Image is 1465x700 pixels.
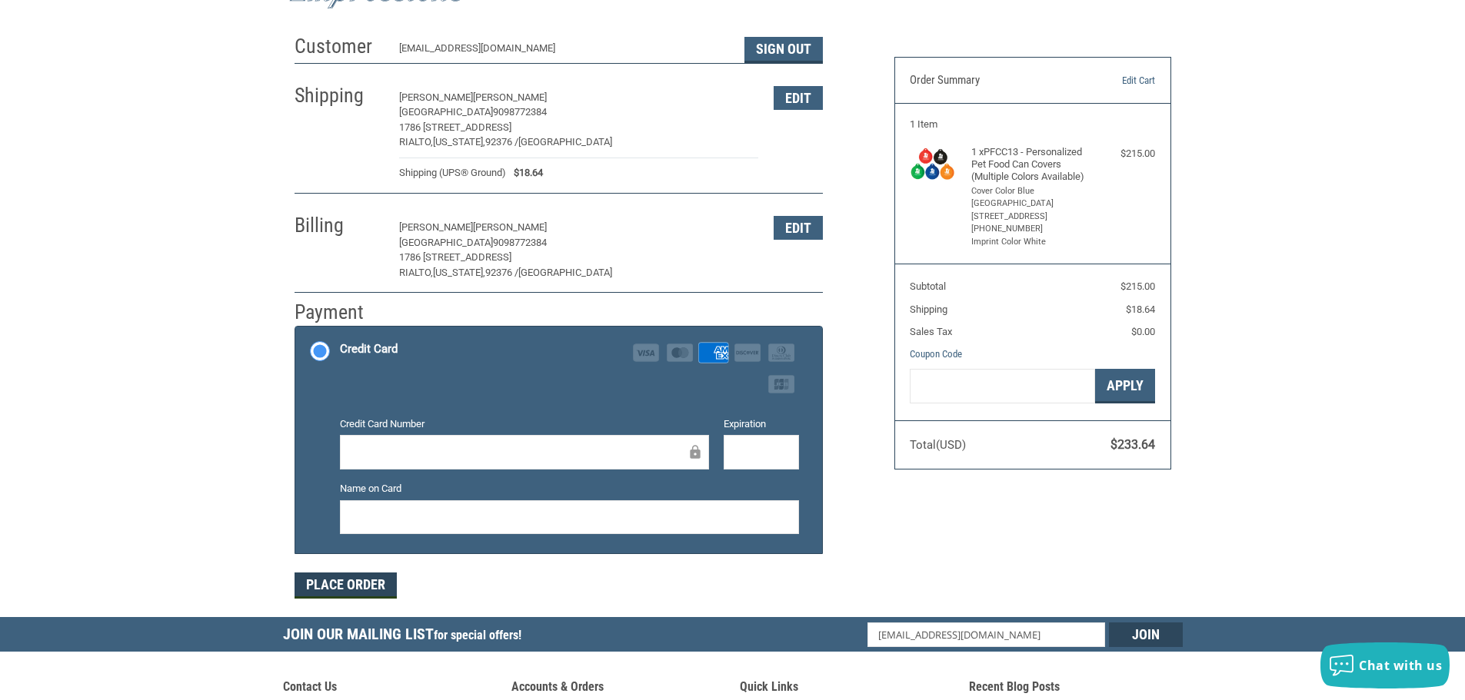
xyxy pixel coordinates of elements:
[1109,622,1183,647] input: Join
[340,481,799,496] label: Name on Card
[493,237,547,248] span: 9098772384
[1126,304,1155,315] span: $18.64
[433,136,485,148] span: [US_STATE],
[910,438,966,452] span: Total (USD)
[971,197,1090,236] li: [GEOGRAPHIC_DATA] [STREET_ADDRESS] [PHONE_NUMBER]
[724,416,799,432] label: Expiration
[493,106,547,118] span: 9098772384
[295,300,385,325] h2: Payment
[774,216,823,240] button: Edit
[1077,73,1155,88] a: Edit Cart
[485,267,518,278] span: 92376 /
[1094,146,1155,161] div: $215.00
[295,34,385,59] h2: Customer
[910,280,946,292] span: Subtotal
[1095,369,1155,403] button: Apply
[774,86,823,110] button: Edit
[744,37,823,63] button: Sign Out
[969,679,1183,698] h5: Recent Blog Posts
[399,91,473,103] span: [PERSON_NAME]
[971,146,1090,184] h4: 1 x PFCC13 - Personalized Pet Food Can Covers (Multiple Colors Available)
[399,121,511,133] span: 1786 [STREET_ADDRESS]
[340,337,398,362] div: Credit Card
[399,41,729,63] div: [EMAIL_ADDRESS][DOMAIN_NAME]
[1120,280,1155,292] span: $215.00
[295,213,385,238] h2: Billing
[867,622,1105,647] input: Email
[1320,642,1450,688] button: Chat with us
[485,136,518,148] span: 92376 /
[340,416,709,432] label: Credit Card Number
[295,572,397,599] button: Place Order
[295,83,385,108] h2: Shipping
[511,679,725,698] h5: Accounts & Orders
[399,251,511,263] span: 1786 [STREET_ADDRESS]
[910,326,952,337] span: Sales Tax
[910,348,962,360] a: Coupon Code
[910,369,1095,403] input: Gift Certificate or Coupon Code
[910,304,947,315] span: Shipping
[1359,657,1442,674] span: Chat with us
[506,165,543,181] span: $18.64
[399,221,473,233] span: [PERSON_NAME]
[1131,326,1155,337] span: $0.00
[473,221,547,233] span: [PERSON_NAME]
[740,679,954,698] h5: Quick Links
[399,267,433,278] span: RIALTO,
[473,91,547,103] span: [PERSON_NAME]
[971,236,1090,249] li: Imprint Color White
[399,165,506,181] span: Shipping (UPS® Ground)
[910,118,1155,131] h3: 1 Item
[433,267,485,278] span: [US_STATE],
[434,628,521,642] span: for special offers!
[971,185,1090,198] li: Cover Color Blue
[518,136,612,148] span: [GEOGRAPHIC_DATA]
[283,679,497,698] h5: Contact Us
[1110,437,1155,452] span: $233.64
[399,106,493,118] span: [GEOGRAPHIC_DATA]
[399,237,493,248] span: [GEOGRAPHIC_DATA]
[910,73,1077,88] h3: Order Summary
[518,267,612,278] span: [GEOGRAPHIC_DATA]
[399,136,433,148] span: RIALTO,
[283,617,529,656] h5: Join Our Mailing List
